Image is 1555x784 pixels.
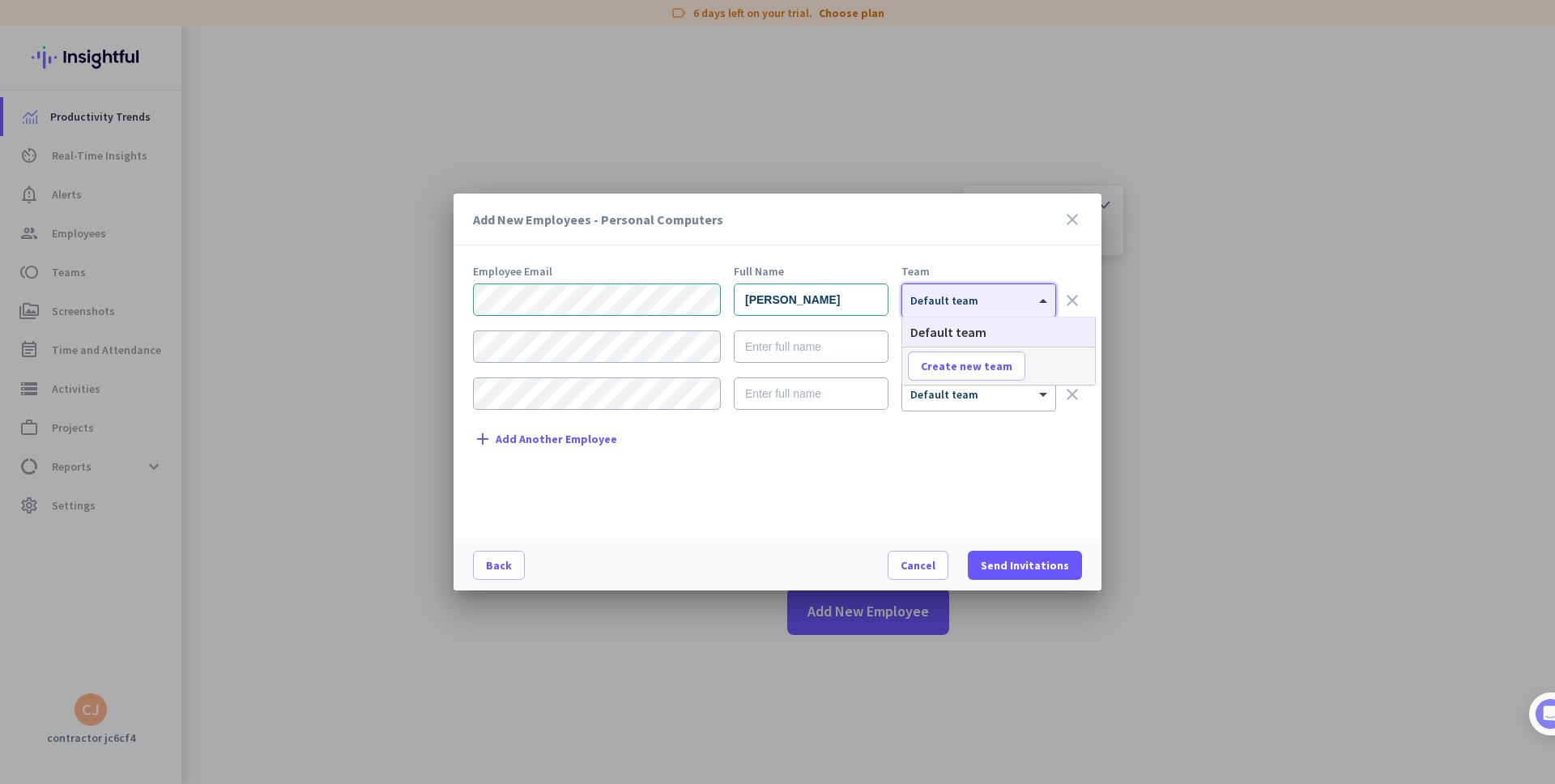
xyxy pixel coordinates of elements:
div: Team [901,266,1056,277]
div: Full Name [734,266,888,277]
button: Send Invitations [968,551,1082,580]
span: Back [486,557,512,573]
button: Back [473,551,525,580]
input: Enter full name [734,377,888,410]
i: add [473,429,492,449]
span: Add Another Employee [496,433,617,445]
span: Default team [910,324,986,340]
i: clear [1063,291,1082,310]
input: Enter full name [734,283,888,316]
span: Create new team [921,358,1012,374]
i: clear [1063,385,1082,404]
span: Cancel [901,557,935,573]
input: Enter full name [734,330,888,363]
button: Cancel [888,551,948,580]
div: Options List [902,317,1095,347]
h3: Add New Employees - Personal Computers [473,213,1063,226]
button: Create new team [908,352,1025,381]
i: close [1063,210,1082,229]
span: Send Invitations [981,557,1069,573]
div: Employee Email [473,266,721,277]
